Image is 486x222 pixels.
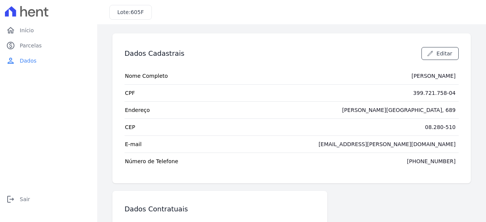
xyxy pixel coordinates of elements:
span: Sair [20,195,30,203]
a: paidParcelas [3,38,94,53]
span: Início [20,27,34,34]
div: [PHONE_NUMBER] [407,157,456,165]
h3: Dados Contratuais [125,205,188,214]
i: person [6,56,15,65]
i: home [6,26,15,35]
span: CEP [125,123,135,131]
div: [PERSON_NAME][GEOGRAPHIC_DATA], 689 [342,106,456,114]
span: E-mail [125,140,142,148]
span: 605F [131,9,144,15]
h3: Lote: [117,8,144,16]
div: [PERSON_NAME] [412,72,456,80]
span: Editar [437,50,452,57]
div: 08.280-510 [425,123,456,131]
span: Endereço [125,106,150,114]
i: paid [6,41,15,50]
div: 399.721.758-04 [413,89,456,97]
a: Editar [421,47,459,60]
a: homeInício [3,23,94,38]
a: personDados [3,53,94,68]
div: [EMAIL_ADDRESS][PERSON_NAME][DOMAIN_NAME] [319,140,456,148]
a: logoutSair [3,192,94,207]
span: Nome Completo [125,72,168,80]
i: logout [6,195,15,204]
span: CPF [125,89,135,97]
span: Dados [20,57,36,65]
span: Parcelas [20,42,42,49]
h3: Dados Cadastrais [125,49,185,58]
span: Número de Telefone [125,157,178,165]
